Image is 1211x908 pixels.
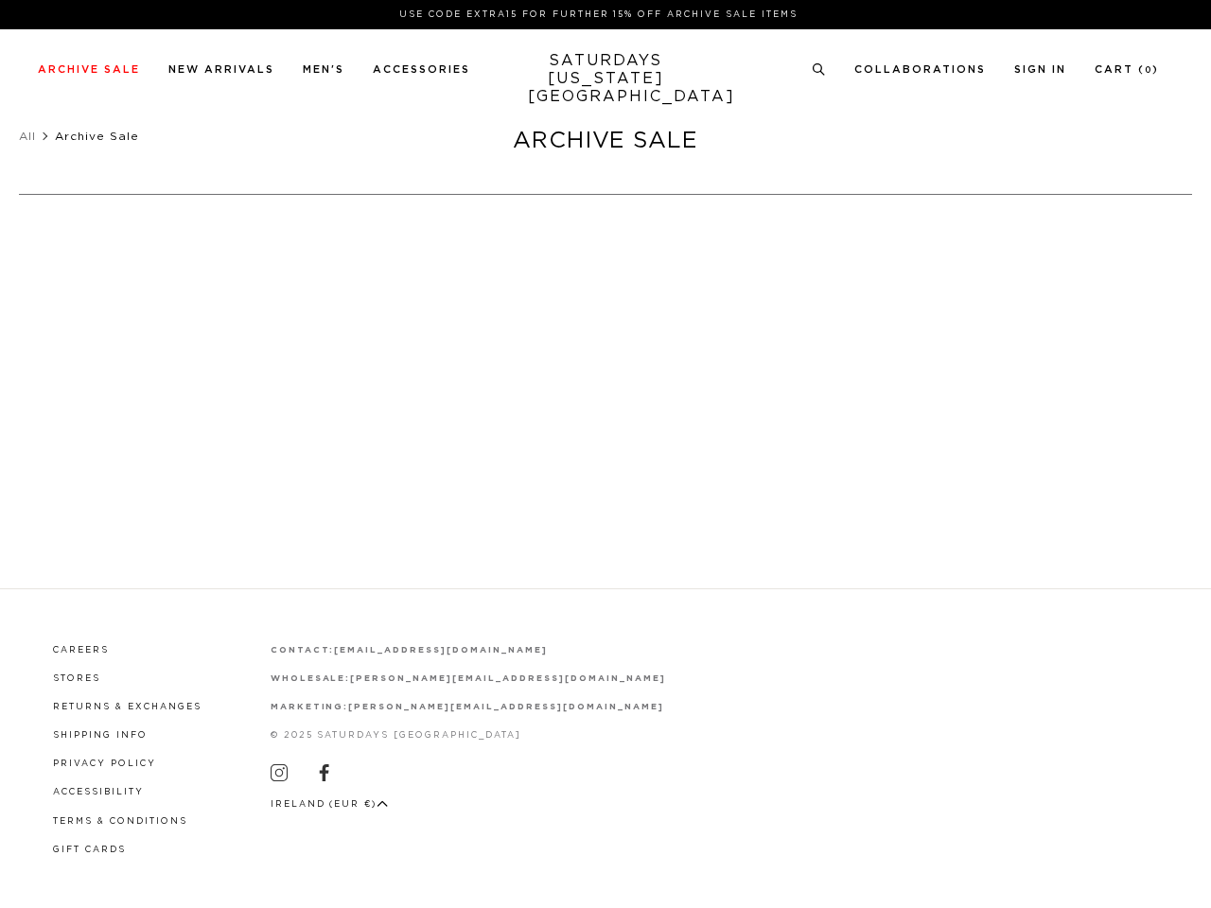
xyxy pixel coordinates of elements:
[271,674,351,683] strong: wholesale:
[373,64,470,75] a: Accessories
[55,131,139,142] span: Archive Sale
[271,797,389,812] button: Ireland (EUR €)
[271,703,349,711] strong: marketing:
[303,64,344,75] a: Men's
[854,64,986,75] a: Collaborations
[45,8,1151,22] p: Use Code EXTRA15 for Further 15% Off Archive Sale Items
[1014,64,1066,75] a: Sign In
[348,703,663,711] a: [PERSON_NAME][EMAIL_ADDRESS][DOMAIN_NAME]
[271,646,335,655] strong: contact:
[350,674,665,683] a: [PERSON_NAME][EMAIL_ADDRESS][DOMAIN_NAME]
[53,703,202,711] a: Returns & Exchanges
[53,646,109,655] a: Careers
[334,646,547,655] a: [EMAIL_ADDRESS][DOMAIN_NAME]
[1095,64,1159,75] a: Cart (0)
[53,817,187,826] a: Terms & Conditions
[19,131,36,142] a: All
[53,674,100,683] a: Stores
[53,788,144,796] a: Accessibility
[53,760,156,768] a: Privacy Policy
[38,64,140,75] a: Archive Sale
[271,728,666,742] p: © 2025 Saturdays [GEOGRAPHIC_DATA]
[168,64,274,75] a: New Arrivals
[53,846,126,854] a: Gift Cards
[528,52,684,106] a: SATURDAYS[US_STATE][GEOGRAPHIC_DATA]
[1145,66,1152,75] small: 0
[53,731,148,740] a: Shipping Info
